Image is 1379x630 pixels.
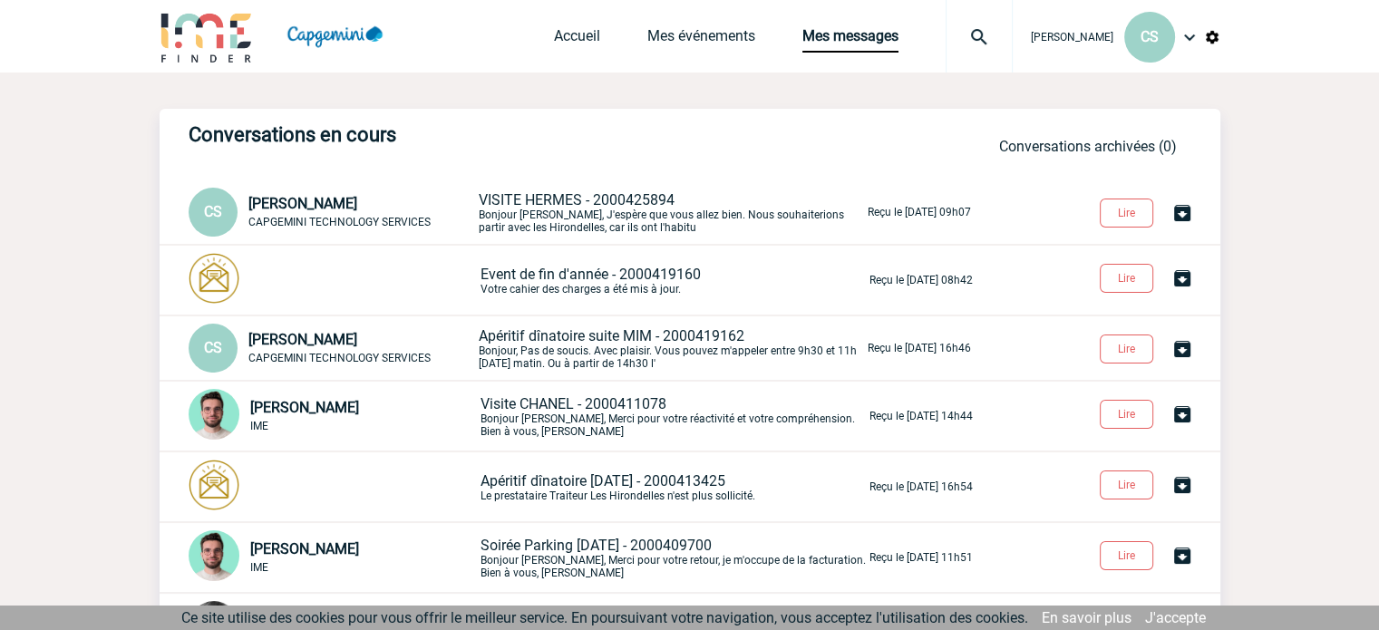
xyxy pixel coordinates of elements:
[248,195,357,212] span: [PERSON_NAME]
[1085,546,1171,563] a: Lire
[481,266,866,296] p: Votre cahier des charges a été mis à jour.
[1171,338,1193,360] img: Archiver la conversation
[189,123,733,146] h3: Conversations en cours
[248,352,431,364] span: CAPGEMINI TECHNOLOGY SERVICES
[479,327,744,344] span: Apéritif dînatoire suite MIM - 2000419162
[189,389,239,440] img: 121547-2.png
[869,274,973,286] p: Reçu le [DATE] 08h42
[1145,609,1206,626] a: J'accepte
[250,561,268,574] span: IME
[554,27,600,53] a: Accueil
[189,389,477,443] div: Conversation privée : Client - Agence
[189,460,239,510] img: photonotifcontact.png
[189,338,971,355] a: CS [PERSON_NAME] CAPGEMINI TECHNOLOGY SERVICES Apéritif dînatoire suite MIM - 2000419162Bonjour, ...
[481,472,866,502] p: Le prestataire Traiteur Les Hirondelles n'est plus sollicité.
[1085,203,1171,220] a: Lire
[181,609,1028,626] span: Ce site utilise des cookies pour vous offrir le meilleur service. En poursuivant votre navigation...
[1042,609,1131,626] a: En savoir plus
[248,331,357,348] span: [PERSON_NAME]
[481,266,701,283] span: Event de fin d'année - 2000419160
[1100,400,1153,429] button: Lire
[1100,541,1153,570] button: Lire
[479,191,675,208] span: VISITE HERMES - 2000425894
[204,339,222,356] span: CS
[189,460,477,514] div: Conversation privée : Client - Agence
[250,399,359,416] span: [PERSON_NAME]
[1085,475,1171,492] a: Lire
[189,188,475,237] div: Conversation privée : Client - Agence
[1031,31,1113,44] span: [PERSON_NAME]
[189,548,973,565] a: [PERSON_NAME] IME Soirée Parking [DATE] - 2000409700Bonjour [PERSON_NAME], Merci pour votre retou...
[1171,545,1193,567] img: Archiver la conversation
[189,253,239,304] img: photonotifcontact.png
[189,530,239,581] img: 121547-2.png
[1171,267,1193,289] img: Archiver la conversation
[1141,28,1159,45] span: CS
[869,480,973,493] p: Reçu le [DATE] 16h54
[189,530,477,585] div: Conversation privée : Client - Agence
[479,191,864,234] p: Bonjour [PERSON_NAME], J'espère que vous allez bien. Nous souhaiterions partir avec les Hirondell...
[1085,404,1171,422] a: Lire
[481,537,866,579] p: Bonjour [PERSON_NAME], Merci pour votre retour, je m'occupe de la facturation. Bien à vous, [PERS...
[869,410,973,422] p: Reçu le [DATE] 14h44
[1100,334,1153,363] button: Lire
[868,342,971,354] p: Reçu le [DATE] 16h46
[189,270,973,287] a: Event de fin d'année - 2000419160Votre cahier des charges a été mis à jour. Reçu le [DATE] 08h42
[248,216,431,228] span: CAPGEMINI TECHNOLOGY SERVICES
[250,420,268,432] span: IME
[1100,470,1153,499] button: Lire
[1171,474,1193,496] img: Archiver la conversation
[189,202,971,219] a: CS [PERSON_NAME] CAPGEMINI TECHNOLOGY SERVICES VISITE HERMES - 2000425894Bonjour [PERSON_NAME], J...
[204,203,222,220] span: CS
[481,472,725,489] span: Apéritif dînatoire [DATE] - 2000413425
[1085,339,1171,356] a: Lire
[647,27,755,53] a: Mes événements
[481,537,712,554] span: Soirée Parking [DATE] - 2000409700
[189,253,477,307] div: Conversation privée : Client - Agence
[479,327,864,370] p: Bonjour, Pas de soucis. Avec plaisir. Vous pouvez m'appeler entre 9h30 et 11h [DATE] matin. Ou à ...
[481,395,666,412] span: Visite CHANEL - 2000411078
[481,395,866,438] p: Bonjour [PERSON_NAME], Merci pour votre réactivité et votre compréhension. Bien à vous, [PERSON_N...
[802,27,898,53] a: Mes messages
[189,324,475,373] div: Conversation privée : Client - Agence
[869,551,973,564] p: Reçu le [DATE] 11h51
[160,11,254,63] img: IME-Finder
[1100,199,1153,228] button: Lire
[1100,264,1153,293] button: Lire
[189,477,973,494] a: Apéritif dînatoire [DATE] - 2000413425Le prestataire Traiteur Les Hirondelles n'est plus sollicit...
[868,206,971,218] p: Reçu le [DATE] 09h07
[250,540,359,557] span: [PERSON_NAME]
[1085,268,1171,286] a: Lire
[1171,202,1193,224] img: Archiver la conversation
[999,138,1177,155] a: Conversations archivées (0)
[1171,403,1193,425] img: Archiver la conversation
[189,406,973,423] a: [PERSON_NAME] IME Visite CHANEL - 2000411078Bonjour [PERSON_NAME], Merci pour votre réactivité et...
